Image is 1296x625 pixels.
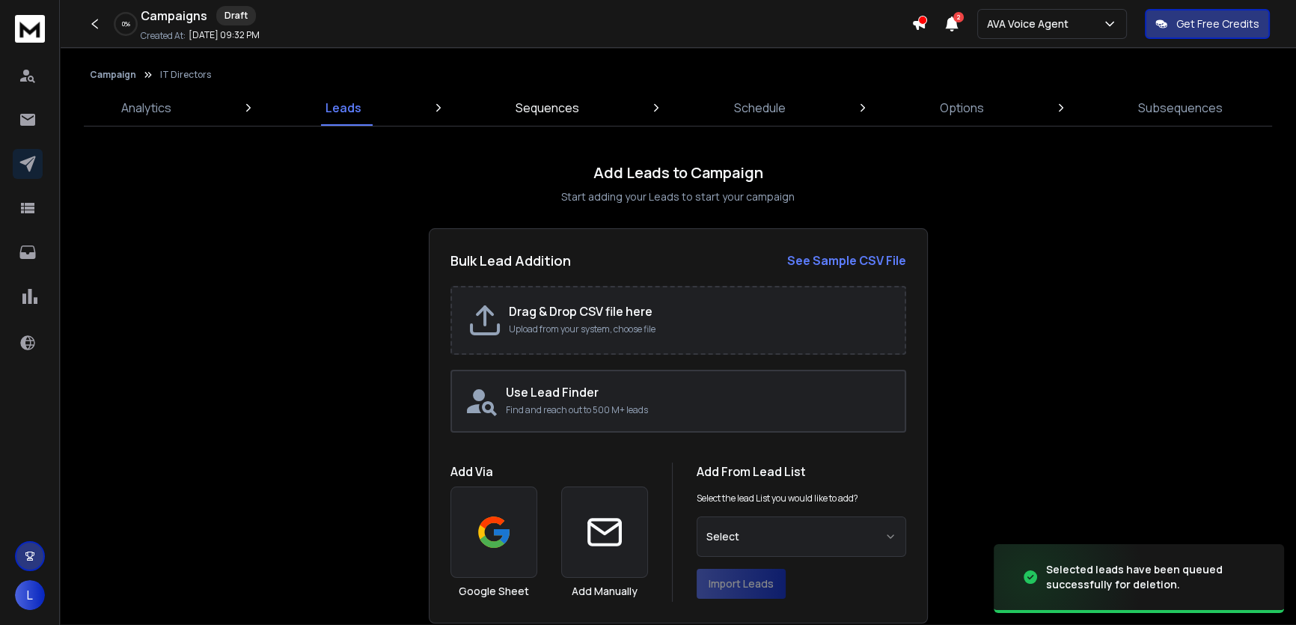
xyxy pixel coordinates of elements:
[931,90,993,126] a: Options
[509,302,890,320] h2: Drag & Drop CSV file here
[506,383,893,401] h2: Use Lead Finder
[1129,90,1232,126] a: Subsequences
[317,90,370,126] a: Leads
[189,29,260,41] p: [DATE] 09:32 PM
[706,529,739,544] span: Select
[572,584,638,599] h3: Add Manually
[994,533,1143,622] img: image
[1145,9,1270,39] button: Get Free Credits
[325,99,361,117] p: Leads
[216,6,256,25] div: Draft
[112,90,180,126] a: Analytics
[90,69,136,81] button: Campaign
[15,580,45,610] button: L
[1138,99,1223,117] p: Subsequences
[1176,16,1259,31] p: Get Free Credits
[734,99,786,117] p: Schedule
[593,162,763,183] h1: Add Leads to Campaign
[787,252,906,269] strong: See Sample CSV File
[787,251,906,269] a: See Sample CSV File
[122,19,130,28] p: 0 %
[450,250,571,271] h2: Bulk Lead Addition
[1046,562,1266,592] div: Selected leads have been queued successfully for deletion.
[506,404,893,416] p: Find and reach out to 500 M+ leads
[15,15,45,43] img: logo
[725,90,795,126] a: Schedule
[160,69,211,81] p: IT Directors
[697,463,906,481] h1: Add From Lead List
[561,189,795,204] p: Start adding your Leads to start your campaign
[121,99,171,117] p: Analytics
[987,16,1075,31] p: AVA Voice Agent
[697,493,858,504] p: Select the lead List you would like to add?
[450,463,648,481] h1: Add Via
[953,12,964,22] span: 2
[141,30,186,42] p: Created At:
[459,584,529,599] h3: Google Sheet
[509,323,890,335] p: Upload from your system, choose file
[516,99,579,117] p: Sequences
[141,7,207,25] h1: Campaigns
[940,99,984,117] p: Options
[507,90,588,126] a: Sequences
